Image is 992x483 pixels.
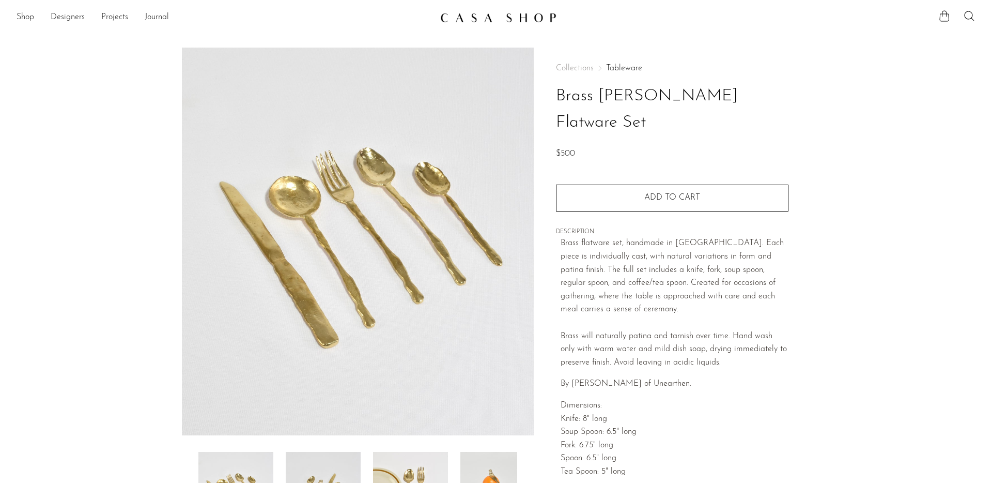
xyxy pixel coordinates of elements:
[606,64,642,72] a: Tableware
[556,228,788,237] span: DESCRIPTION
[644,193,700,202] span: Add to cart
[561,378,788,391] p: By [PERSON_NAME] of Unearthen.
[556,185,788,212] button: Add to cart
[556,149,575,158] span: $500
[17,9,432,26] ul: NEW HEADER MENU
[101,11,128,24] a: Projects
[556,64,594,72] span: Collections
[182,48,534,435] img: Brass Spindel Flatware Set
[556,83,788,136] h1: Brass [PERSON_NAME] Flatware Set
[17,9,432,26] nav: Desktop navigation
[556,64,788,72] nav: Breadcrumbs
[561,399,788,479] p: Dimensions: Knife: 8" long Soup Spoon: 6.5" long Fork: 6.75" long Spoon: 6.5" long Tea Spoon: 5" ...
[561,237,788,369] p: Brass flatware set, handmade in [GEOGRAPHIC_DATA]. Each piece is individually cast, with natural ...
[145,11,169,24] a: Journal
[51,11,85,24] a: Designers
[17,11,34,24] a: Shop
